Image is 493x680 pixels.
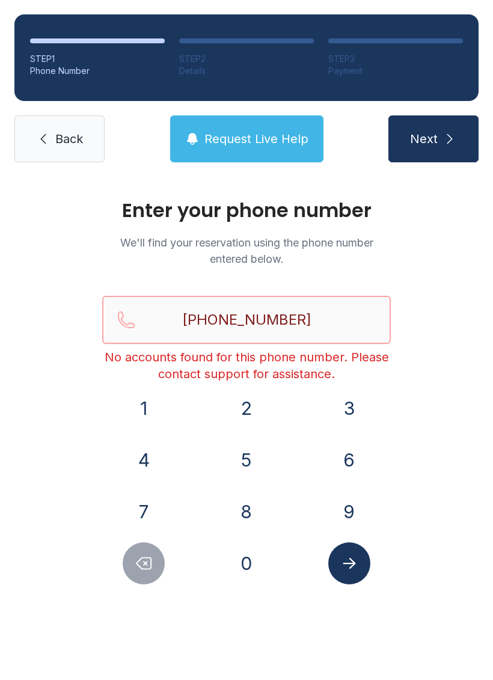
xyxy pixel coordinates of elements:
button: 0 [225,542,268,584]
button: 5 [225,439,268,481]
button: 4 [123,439,165,481]
span: Next [410,130,438,147]
button: 8 [225,491,268,533]
h1: Enter your phone number [102,201,391,220]
button: 3 [328,387,370,429]
div: No accounts found for this phone number. Please contact support for assistance. [102,349,391,382]
div: STEP 2 [179,53,314,65]
p: We'll find your reservation using the phone number entered below. [102,234,391,267]
span: Back [55,130,83,147]
button: Delete number [123,542,165,584]
div: Payment [328,65,463,77]
button: 1 [123,387,165,429]
button: 9 [328,491,370,533]
button: 6 [328,439,370,481]
span: Request Live Help [204,130,308,147]
button: 7 [123,491,165,533]
button: 2 [225,387,268,429]
button: Submit lookup form [328,542,370,584]
div: Phone Number [30,65,165,77]
div: Details [179,65,314,77]
input: Reservation phone number [102,296,391,344]
div: STEP 1 [30,53,165,65]
div: STEP 3 [328,53,463,65]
